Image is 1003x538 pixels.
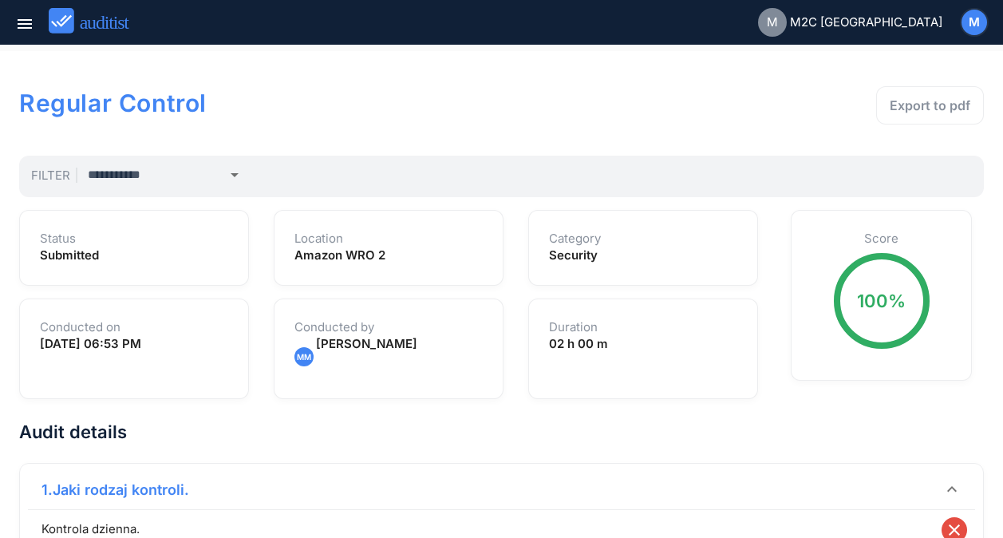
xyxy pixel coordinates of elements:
[549,247,598,263] strong: Security
[876,86,984,125] button: Export to pdf
[942,480,962,499] i: keyboard_arrow_down
[549,319,737,335] h1: Duration
[49,8,144,34] img: auditist_logo_new.svg
[19,419,984,445] h2: Audit details
[549,231,737,247] h1: Category
[960,8,989,37] button: M
[19,86,598,120] h1: Regular Control
[225,165,244,184] i: arrow_drop_down
[890,96,970,115] div: Export to pdf
[31,168,77,183] span: Filter
[767,14,778,32] span: M
[294,247,385,263] strong: Amazon WRO 2
[294,319,483,335] h1: Conducted by
[811,231,951,247] h1: Score
[40,336,141,351] strong: [DATE] 06:53 PM
[40,231,228,247] h1: Status
[790,14,942,32] span: M2C [GEOGRAPHIC_DATA]
[40,319,228,335] h1: Conducted on
[15,14,34,34] i: menu
[40,247,99,263] strong: Submitted
[294,231,483,247] h1: Location
[549,336,608,351] strong: 02 h 00 m
[316,336,417,351] span: [PERSON_NAME]
[297,348,311,366] span: MM
[41,481,189,498] strong: 1.Jaki rodzaj kontroli.
[857,288,906,314] div: 100%
[969,14,980,32] span: M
